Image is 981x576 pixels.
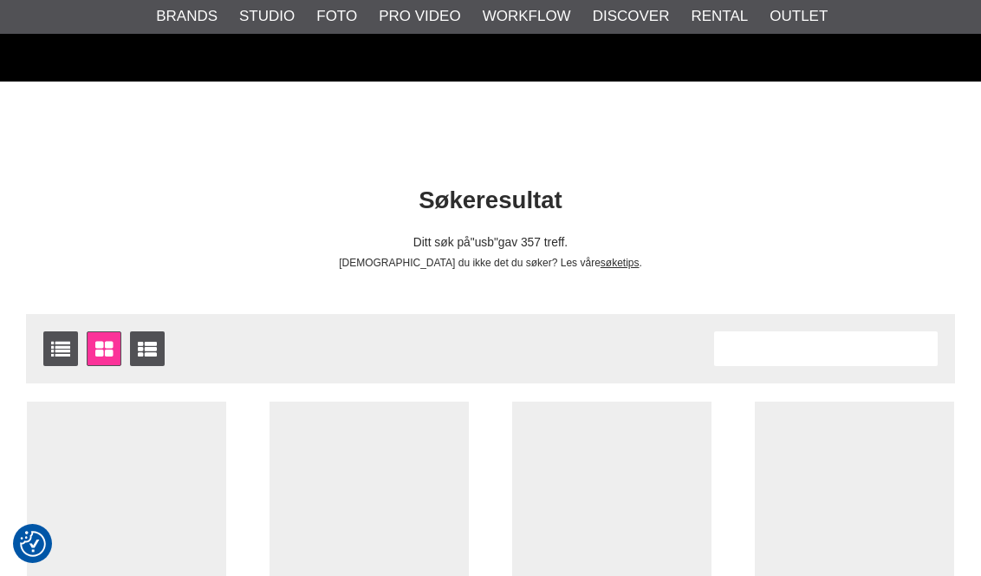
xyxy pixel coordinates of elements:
img: Revisit consent button [20,531,46,557]
span: usb [471,236,498,249]
a: Pro Video [379,5,460,28]
span: [DEMOGRAPHIC_DATA] du ikke det du søker? Les våre [339,257,601,269]
a: Rental [691,5,748,28]
span: Ditt søk på gav 357 treff. [413,236,568,249]
a: Utvidet liste [130,331,165,366]
a: Studio [239,5,295,28]
h1: Søkeresultat [13,184,968,218]
a: søketips [601,257,640,269]
a: Discover [593,5,670,28]
a: Vis liste [43,331,78,366]
a: Brands [156,5,218,28]
a: Foto [316,5,357,28]
a: Vindusvisning [87,331,121,366]
span: . [640,257,642,269]
a: Workflow [483,5,571,28]
button: Samtykkepreferanser [20,528,46,560]
a: Outlet [770,5,828,28]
